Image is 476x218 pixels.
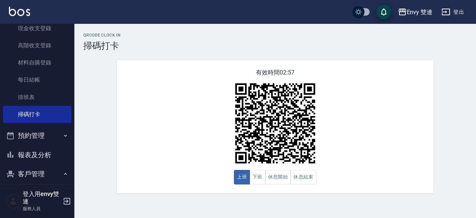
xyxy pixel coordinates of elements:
a: 掃碼打卡 [3,106,71,123]
button: 登出 [438,5,467,19]
div: 有效時間 02:57 [117,60,434,193]
a: 每日結帳 [3,71,71,88]
h2: QRcode Clock In [83,33,467,38]
button: 客戶管理 [3,164,71,184]
button: save [376,4,391,19]
img: Logo [9,7,30,16]
h5: 登入用envy雙連 [23,190,61,205]
button: 下班 [250,170,266,184]
button: 預約管理 [3,126,71,145]
img: Person [6,194,21,209]
p: 服務人員 [23,205,61,212]
a: 現金收支登錄 [3,20,71,37]
button: 休息結束 [290,170,316,184]
button: 報表及分析 [3,145,71,165]
h3: 掃碼打卡 [83,41,467,51]
button: 休息開始 [265,170,291,184]
button: Envy 雙連 [395,4,436,20]
a: 排班表 [3,89,71,106]
div: Envy 雙連 [407,7,433,17]
a: 材料自購登錄 [3,54,71,71]
a: 高階收支登錄 [3,37,71,54]
button: 上班 [234,170,250,184]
